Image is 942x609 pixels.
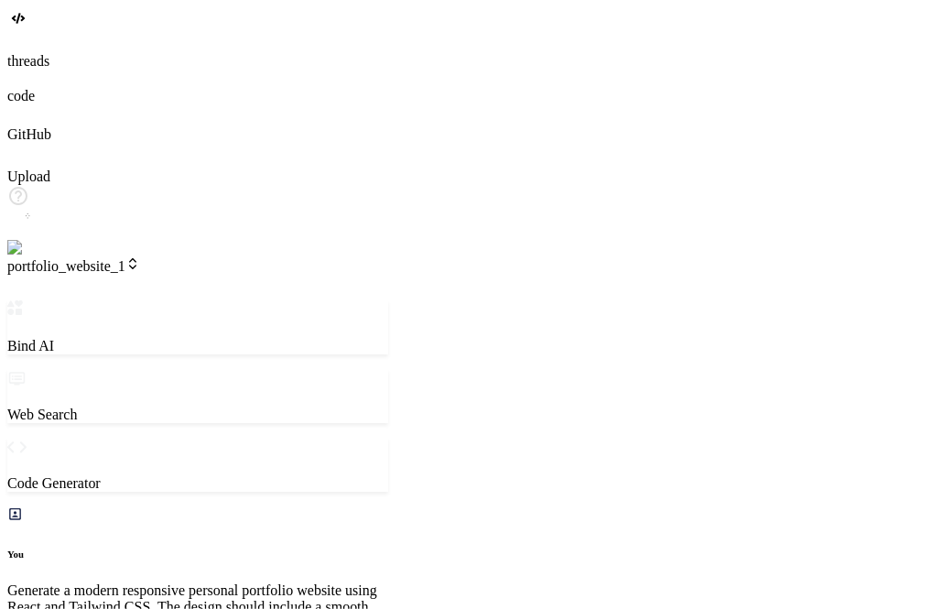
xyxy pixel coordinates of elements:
label: GitHub [7,126,51,142]
span: portfolio_website_1 [7,258,140,274]
label: code [7,88,35,103]
p: Web Search [7,407,388,423]
img: settings [7,240,67,256]
label: Upload [7,169,50,184]
label: threads [7,53,49,69]
p: Code Generator [7,475,388,492]
p: Bind AI [7,338,388,354]
h6: You [7,549,388,560]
